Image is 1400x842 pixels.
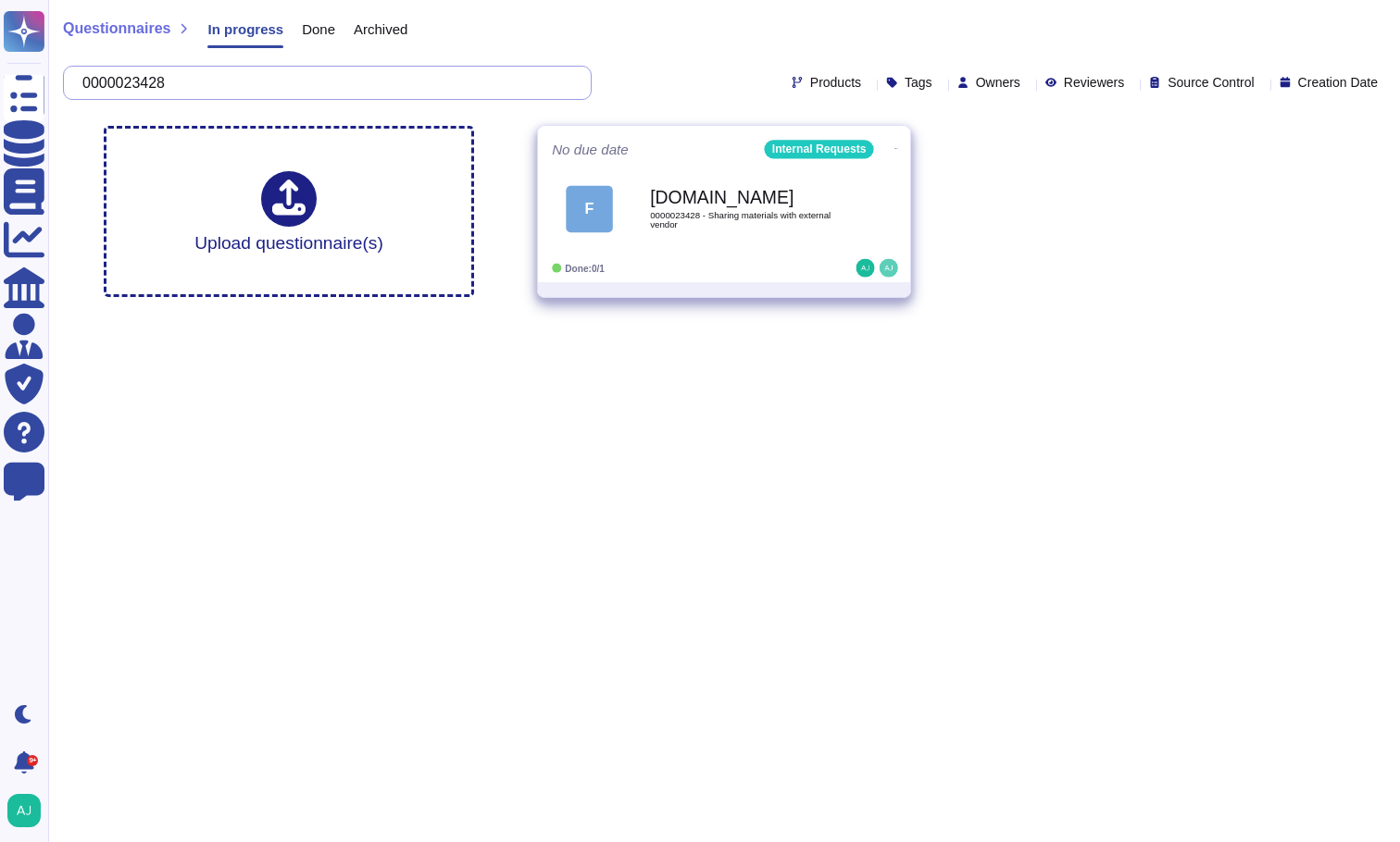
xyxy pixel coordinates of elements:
span: No due date [552,142,629,156]
div: 9+ [27,755,38,766]
span: Source Control [1168,76,1254,89]
button: user [4,790,54,831]
span: Questionnaires [63,21,170,36]
img: user [856,259,874,278]
span: Reviewers [1064,76,1124,89]
div: F [566,185,613,232]
span: In progress [207,22,283,36]
span: Done: 0/1 [565,263,605,273]
img: user [880,259,898,278]
div: Upload questionnaire(s) [194,171,383,252]
span: Done [302,22,335,36]
span: Creation Date [1298,76,1378,89]
span: Products [810,76,861,89]
span: Owners [976,76,1020,89]
span: Archived [354,22,407,36]
span: 0000023428 - Sharing materials with external vendor [650,211,837,229]
b: [DOMAIN_NAME] [650,189,837,206]
input: Search by keywords [73,67,572,99]
img: user [7,794,41,827]
div: Internal Requests [765,140,874,158]
span: Tags [905,76,932,89]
